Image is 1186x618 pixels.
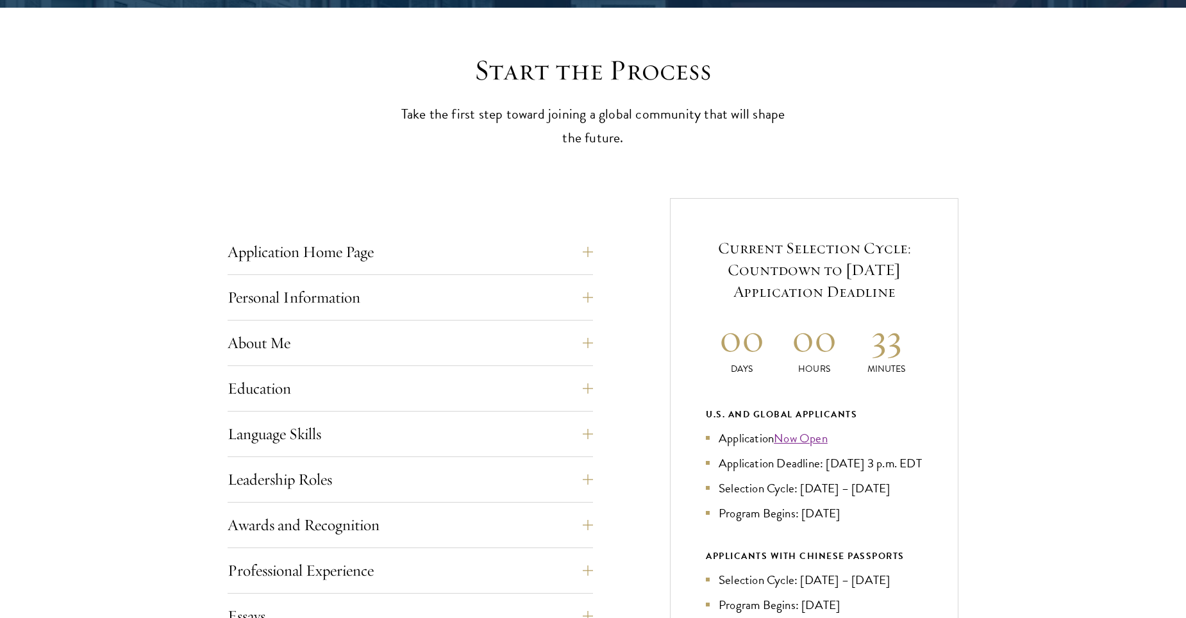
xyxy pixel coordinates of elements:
button: Personal Information [228,282,593,313]
div: APPLICANTS WITH CHINESE PASSPORTS [706,548,923,564]
button: Professional Experience [228,555,593,586]
button: Language Skills [228,419,593,449]
li: Application Deadline: [DATE] 3 p.m. EDT [706,454,923,472]
h2: 00 [706,314,778,362]
h2: Start the Process [394,53,792,88]
li: Program Begins: [DATE] [706,596,923,614]
button: Education [228,373,593,404]
p: Take the first step toward joining a global community that will shape the future. [394,103,792,150]
h5: Current Selection Cycle: Countdown to [DATE] Application Deadline [706,237,923,303]
li: Application [706,429,923,447]
li: Selection Cycle: [DATE] – [DATE] [706,571,923,589]
p: Minutes [850,362,923,376]
button: About Me [228,328,593,358]
a: Now Open [774,429,828,447]
button: Awards and Recognition [228,510,593,540]
li: Selection Cycle: [DATE] – [DATE] [706,479,923,497]
p: Hours [778,362,851,376]
h2: 00 [778,314,851,362]
button: Leadership Roles [228,464,593,495]
h2: 33 [850,314,923,362]
div: U.S. and Global Applicants [706,406,923,422]
button: Application Home Page [228,237,593,267]
p: Days [706,362,778,376]
li: Program Begins: [DATE] [706,504,923,522]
